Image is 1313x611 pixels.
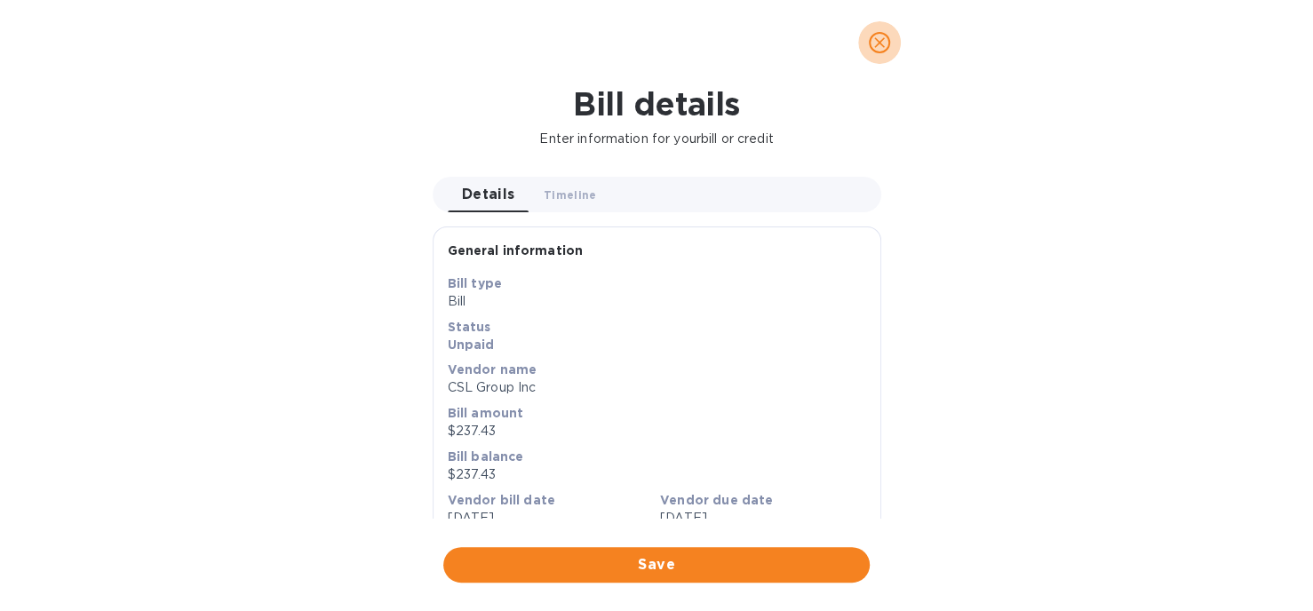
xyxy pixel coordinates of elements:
b: Bill amount [448,406,524,420]
p: $237.43 [448,422,866,440]
span: Timeline [544,186,597,204]
p: Bill [448,292,866,311]
b: Bill type [448,276,502,290]
h1: Bill details [14,85,1299,123]
p: CSL Group Inc [448,378,866,397]
b: Vendor due date [660,493,773,507]
b: Bill balance [448,449,524,464]
b: Vendor name [448,362,537,377]
p: Unpaid [448,336,866,353]
button: Save [443,547,870,583]
p: $237.43 [448,465,866,484]
span: Save [458,554,855,575]
span: Details [462,182,515,207]
p: Enter information for your bill or credit [14,130,1299,148]
button: close [858,21,901,64]
b: Vendor bill date [448,493,555,507]
p: [DATE] [448,509,654,528]
b: Status [448,320,491,334]
b: General information [448,243,584,258]
p: [DATE] [660,509,866,528]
